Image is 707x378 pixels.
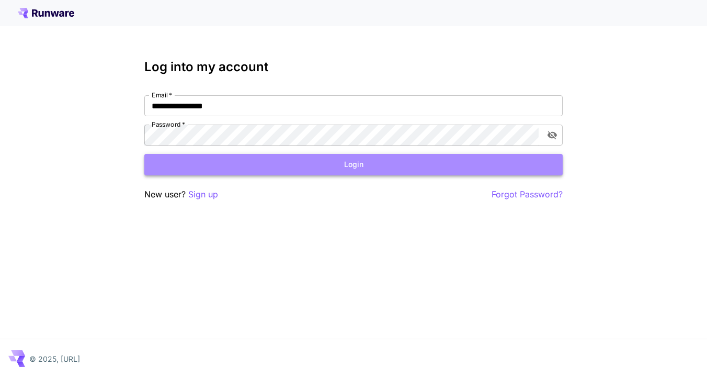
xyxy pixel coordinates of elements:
[29,353,80,364] p: © 2025, [URL]
[144,188,218,201] p: New user?
[152,91,172,99] label: Email
[152,120,185,129] label: Password
[144,154,563,175] button: Login
[492,188,563,201] button: Forgot Password?
[188,188,218,201] button: Sign up
[543,126,562,144] button: toggle password visibility
[144,60,563,74] h3: Log into my account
